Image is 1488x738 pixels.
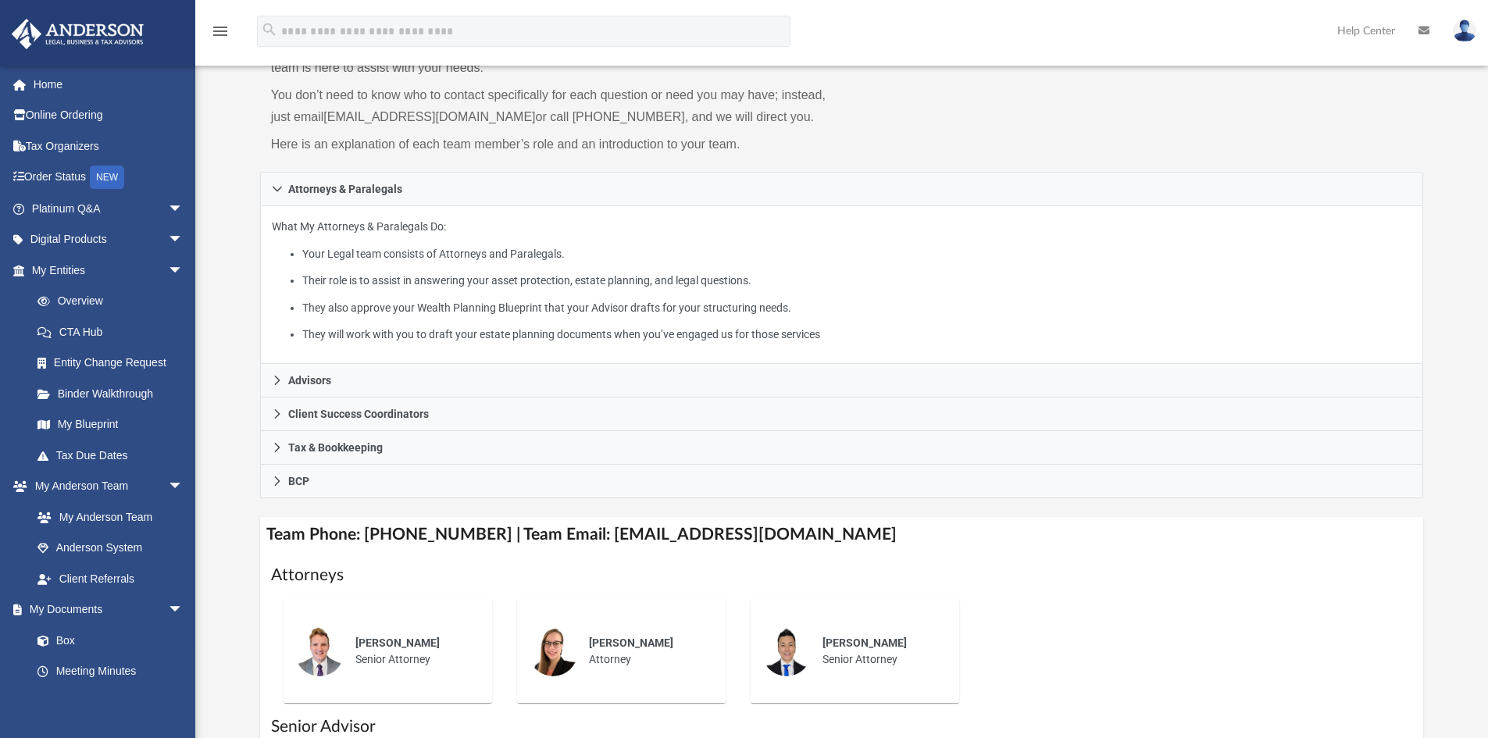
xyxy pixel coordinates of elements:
a: Box [22,625,191,656]
a: Home [11,69,207,100]
a: Platinum Q&Aarrow_drop_down [11,193,207,224]
div: NEW [90,166,124,189]
i: menu [211,22,230,41]
a: Overview [22,286,207,317]
span: Client Success Coordinators [288,408,429,419]
h1: Senior Advisor [271,715,1413,738]
span: BCP [288,476,309,487]
span: Advisors [288,375,331,386]
a: Online Ordering [11,100,207,131]
i: search [261,21,278,38]
h4: Team Phone: [PHONE_NUMBER] | Team Email: [EMAIL_ADDRESS][DOMAIN_NAME] [260,517,1424,552]
a: My Blueprint [22,409,199,440]
a: Tax Organizers [11,130,207,162]
div: Senior Attorney [344,624,481,679]
span: Tax & Bookkeeping [288,442,383,453]
li: Your Legal team consists of Attorneys and Paralegals. [302,244,1411,264]
div: Attorney [578,624,715,679]
img: thumbnail [528,626,578,676]
img: thumbnail [294,626,344,676]
a: [EMAIL_ADDRESS][DOMAIN_NAME] [323,110,535,123]
span: arrow_drop_down [168,255,199,287]
a: Digital Productsarrow_drop_down [11,224,207,255]
a: Anderson System [22,533,199,564]
span: [PERSON_NAME] [355,636,440,649]
a: Entity Change Request [22,348,207,379]
a: Advisors [260,364,1424,398]
p: You don’t need to know who to contact specifically for each question or need you may have; instea... [271,84,831,128]
a: My Entitiesarrow_drop_down [11,255,207,286]
a: Client Success Coordinators [260,398,1424,431]
span: arrow_drop_down [168,193,199,225]
a: My Anderson Team [22,501,191,533]
a: CTA Hub [22,316,207,348]
a: Order StatusNEW [11,162,207,194]
a: BCP [260,465,1424,498]
span: arrow_drop_down [168,594,199,626]
h1: Attorneys [271,564,1413,586]
li: Their role is to assist in answering your asset protection, estate planning, and legal questions. [302,271,1411,291]
a: Tax Due Dates [22,440,207,471]
span: arrow_drop_down [168,471,199,503]
span: [PERSON_NAME] [589,636,673,649]
span: arrow_drop_down [168,224,199,256]
p: Here is an explanation of each team member’s role and an introduction to your team. [271,134,831,155]
p: What My Attorneys & Paralegals Do: [272,217,1412,344]
a: Attorneys & Paralegals [260,172,1424,206]
img: Anderson Advisors Platinum Portal [7,19,148,49]
li: They also approve your Wealth Planning Blueprint that your Advisor drafts for your structuring ne... [302,298,1411,318]
span: [PERSON_NAME] [823,636,907,649]
a: menu [211,30,230,41]
a: Tax & Bookkeeping [260,431,1424,465]
span: Attorneys & Paralegals [288,184,402,194]
a: Meeting Minutes [22,656,199,687]
div: Attorneys & Paralegals [260,206,1424,365]
a: Binder Walkthrough [22,378,207,409]
li: They will work with you to draft your estate planning documents when you’ve engaged us for those ... [302,325,1411,344]
img: thumbnail [762,626,812,676]
a: Client Referrals [22,563,199,594]
a: My Anderson Teamarrow_drop_down [11,471,199,502]
a: My Documentsarrow_drop_down [11,594,199,626]
img: User Pic [1453,20,1476,42]
div: Senior Attorney [812,624,948,679]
